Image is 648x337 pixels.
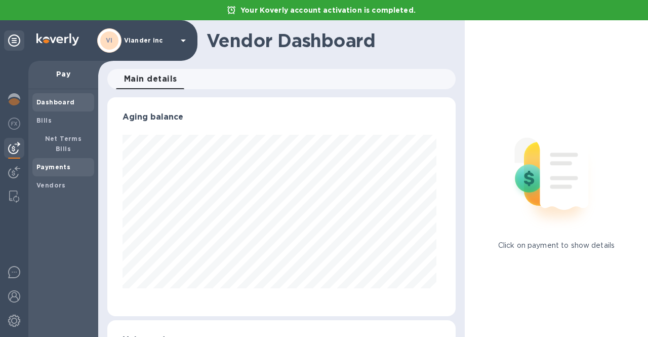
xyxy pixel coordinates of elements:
h1: Vendor Dashboard [207,30,449,51]
img: Logo [36,33,79,46]
b: Dashboard [36,98,75,106]
span: Main details [124,72,177,86]
div: Unpin categories [4,30,24,51]
b: Payments [36,163,70,171]
p: Pay [36,69,90,79]
b: VI [106,36,113,44]
p: Your Koverly account activation is completed. [235,5,421,15]
b: Bills [36,117,52,124]
h3: Aging balance [123,113,440,122]
img: Foreign exchange [8,118,20,130]
p: Viander inc [124,37,175,44]
p: Click on payment to show details [498,240,615,251]
b: Vendors [36,181,66,189]
b: Net Terms Bills [45,135,82,153]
